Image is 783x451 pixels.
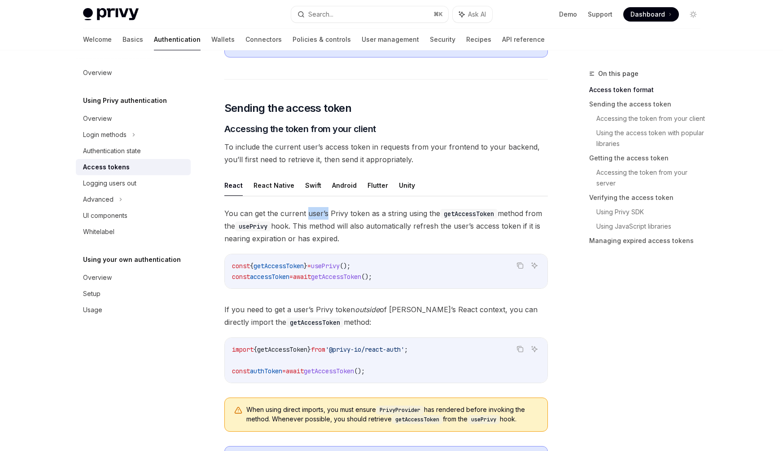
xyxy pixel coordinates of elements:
span: const [232,273,250,281]
a: Demo [559,10,577,19]
div: Authentication state [83,146,141,156]
a: Authentication [154,29,201,50]
button: Copy the contents from the code block [514,260,526,271]
div: Access tokens [83,162,130,172]
div: Setup [83,288,101,299]
code: PrivyProvider [376,406,424,415]
h5: Using Privy authentication [83,95,167,106]
div: Whitelabel [83,226,114,237]
a: Accessing the token from your server [596,165,708,190]
a: User management [362,29,419,50]
code: getAccessToken [440,209,498,219]
span: When using direct imports, you must ensure has rendered before invoking the method. Whenever poss... [246,405,538,424]
span: = [282,367,286,375]
a: Security [430,29,455,50]
div: Search... [308,9,333,20]
span: If you need to get a user’s Privy token of [PERSON_NAME]’s React context, you can directly import... [224,303,548,328]
button: Android [332,175,357,196]
button: Ask AI [529,343,540,355]
span: getAccessToken [254,262,304,270]
span: Sending the access token [224,101,352,115]
a: API reference [502,29,545,50]
span: (); [354,367,365,375]
a: Access tokens [76,159,191,175]
span: authToken [250,367,282,375]
span: const [232,367,250,375]
span: accessToken [250,273,289,281]
button: Flutter [367,175,388,196]
code: usePrivy [468,415,500,424]
div: Login methods [83,129,127,140]
button: Copy the contents from the code block [514,343,526,355]
code: getAccessToken [392,415,443,424]
span: from [311,345,325,354]
a: Authentication state [76,143,191,159]
span: You can get the current user’s Privy token as a string using the method from the hook. This metho... [224,207,548,245]
a: UI components [76,208,191,224]
a: Overview [76,270,191,286]
a: Support [588,10,612,19]
span: getAccessToken [257,345,307,354]
span: = [307,262,311,270]
button: Swift [305,175,321,196]
a: Managing expired access tokens [589,234,708,248]
span: await [293,273,311,281]
span: await [286,367,304,375]
img: light logo [83,8,139,21]
div: Logging users out [83,178,136,189]
a: Using Privy SDK [596,205,708,219]
span: import [232,345,254,354]
a: Policies & controls [293,29,351,50]
div: Overview [83,67,112,78]
span: On this page [598,68,639,79]
button: Ask AI [529,260,540,271]
div: Overview [83,272,112,283]
a: Connectors [245,29,282,50]
a: Overview [76,65,191,81]
h5: Using your own authentication [83,254,181,265]
button: Search...⌘K [291,6,448,22]
span: usePrivy [311,262,340,270]
span: getAccessToken [304,367,354,375]
span: '@privy-io/react-auth' [325,345,404,354]
a: Sending the access token [589,97,708,111]
a: Wallets [211,29,235,50]
a: Whitelabel [76,224,191,240]
button: React Native [254,175,294,196]
a: Verifying the access token [589,190,708,205]
a: Dashboard [623,7,679,22]
span: Dashboard [630,10,665,19]
button: Ask AI [453,6,492,22]
code: getAccessToken [286,318,344,327]
a: Setup [76,286,191,302]
a: Using JavaScript libraries [596,219,708,234]
div: Usage [83,305,102,315]
button: React [224,175,243,196]
a: Recipes [466,29,491,50]
a: Usage [76,302,191,318]
div: Overview [83,113,112,124]
a: Overview [76,111,191,127]
span: (); [361,273,372,281]
span: const [232,262,250,270]
a: Getting the access token [589,151,708,165]
span: } [307,345,311,354]
div: UI components [83,210,127,221]
span: { [254,345,257,354]
button: Unity [399,175,415,196]
a: Logging users out [76,175,191,191]
span: ⌘ K [433,11,443,18]
svg: Warning [234,406,243,415]
code: usePrivy [235,221,271,231]
span: ; [404,345,408,354]
a: Basics [122,29,143,50]
a: Welcome [83,29,112,50]
span: Ask AI [468,10,486,19]
a: Using the access token with popular libraries [596,126,708,151]
a: Access token format [589,83,708,97]
a: Accessing the token from your client [596,111,708,126]
span: = [289,273,293,281]
div: Advanced [83,194,114,205]
em: outside [355,305,380,314]
span: } [304,262,307,270]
